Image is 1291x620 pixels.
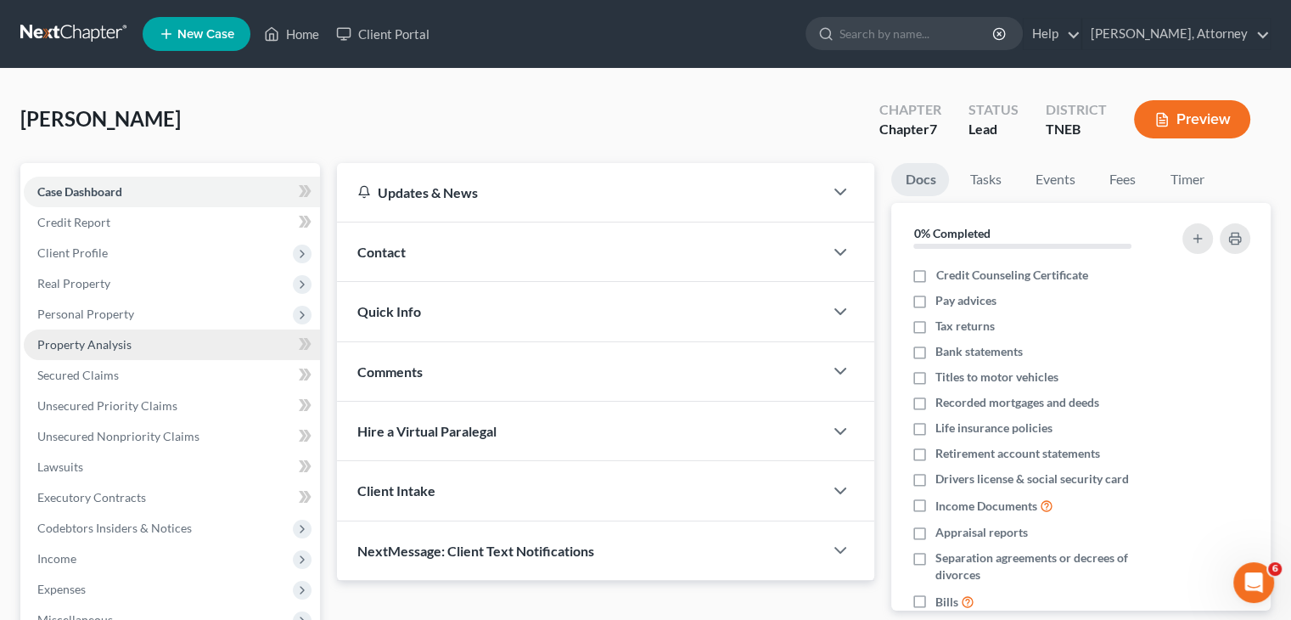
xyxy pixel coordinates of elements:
[24,177,320,207] a: Case Dashboard
[20,106,181,131] span: [PERSON_NAME]
[24,452,320,482] a: Lawsuits
[24,421,320,452] a: Unsecured Nonpriority Claims
[37,582,86,596] span: Expenses
[935,498,1037,515] span: Income Documents
[37,337,132,352] span: Property Analysis
[177,28,234,41] span: New Case
[891,163,949,196] a: Docs
[37,429,199,443] span: Unsecured Nonpriority Claims
[1233,562,1274,603] iframe: Intercom live chat
[37,215,110,229] span: Credit Report
[879,120,941,139] div: Chapter
[37,551,76,566] span: Income
[935,343,1023,360] span: Bank statements
[357,423,497,439] span: Hire a Virtual Paralegal
[1021,163,1088,196] a: Events
[24,330,320,360] a: Property Analysis
[935,594,958,611] span: Bills
[37,184,122,199] span: Case Dashboard
[357,303,421,319] span: Quick Info
[935,524,1028,541] span: Appraisal reports
[1095,163,1149,196] a: Fees
[1082,19,1270,49] a: [PERSON_NAME], Attorney
[935,369,1058,386] span: Titles to motor vehicles
[37,459,83,474] span: Lawsuits
[1024,19,1081,49] a: Help
[935,318,995,335] span: Tax returns
[37,398,177,413] span: Unsecured Priority Claims
[357,482,435,499] span: Client Intake
[357,183,803,201] div: Updates & News
[929,121,937,137] span: 7
[968,120,1019,139] div: Lead
[913,226,990,240] strong: 0% Completed
[1156,163,1217,196] a: Timer
[935,292,996,309] span: Pay advices
[255,19,328,49] a: Home
[1046,100,1107,120] div: District
[37,245,108,260] span: Client Profile
[935,267,1087,284] span: Credit Counseling Certificate
[24,391,320,421] a: Unsecured Priority Claims
[935,394,1099,411] span: Recorded mortgages and deeds
[935,420,1052,437] span: Life insurance policies
[328,19,438,49] a: Client Portal
[1268,562,1282,576] span: 6
[1134,100,1250,138] button: Preview
[1046,120,1107,139] div: TNEB
[956,163,1014,196] a: Tasks
[37,276,110,290] span: Real Property
[968,100,1019,120] div: Status
[839,18,995,49] input: Search by name...
[357,543,594,559] span: NextMessage: Client Text Notifications
[935,471,1129,488] span: Drivers license & social security card
[37,521,192,535] span: Codebtors Insiders & Notices
[879,100,941,120] div: Chapter
[37,368,119,382] span: Secured Claims
[37,307,134,321] span: Personal Property
[357,364,423,380] span: Comments
[357,244,406,260] span: Contact
[24,360,320,391] a: Secured Claims
[24,207,320,238] a: Credit Report
[37,490,146,504] span: Executory Contracts
[24,482,320,513] a: Executory Contracts
[935,550,1161,583] span: Separation agreements or decrees of divorces
[935,445,1100,462] span: Retirement account statements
